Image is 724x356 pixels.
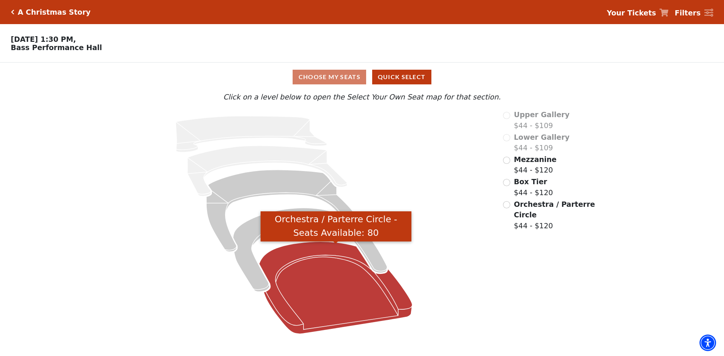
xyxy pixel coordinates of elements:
[503,201,510,208] input: Orchestra / Parterre Circle$44 - $120
[259,241,413,334] path: Orchestra / Parterre Circle - Seats Available: 80
[18,8,90,17] h5: A Christmas Story
[514,132,570,153] label: $44 - $109
[96,92,628,102] p: Click on a level below to open the Select Your Own Seat map for that section.
[607,8,669,18] a: Your Tickets
[514,110,570,119] span: Upper Gallery
[503,179,510,186] input: Box Tier$44 - $120
[514,199,596,231] label: $44 - $120
[514,109,570,131] label: $44 - $109
[514,176,553,198] label: $44 - $120
[514,133,570,141] span: Lower Gallery
[675,8,713,18] a: Filters
[187,146,347,196] path: Lower Gallery - Seats Available: 0
[514,155,557,163] span: Mezzanine
[372,70,431,84] button: Quick Select
[514,177,547,186] span: Box Tier
[675,9,701,17] strong: Filters
[514,200,595,219] span: Orchestra / Parterre Circle
[607,9,656,17] strong: Your Tickets
[176,116,327,152] path: Upper Gallery - Seats Available: 0
[514,154,557,176] label: $44 - $120
[11,9,14,15] a: Click here to go back to filters
[503,157,510,164] input: Mezzanine$44 - $120
[261,211,411,242] div: Orchestra / Parterre Circle - Seats Available: 80
[699,335,716,351] div: Accessibility Menu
